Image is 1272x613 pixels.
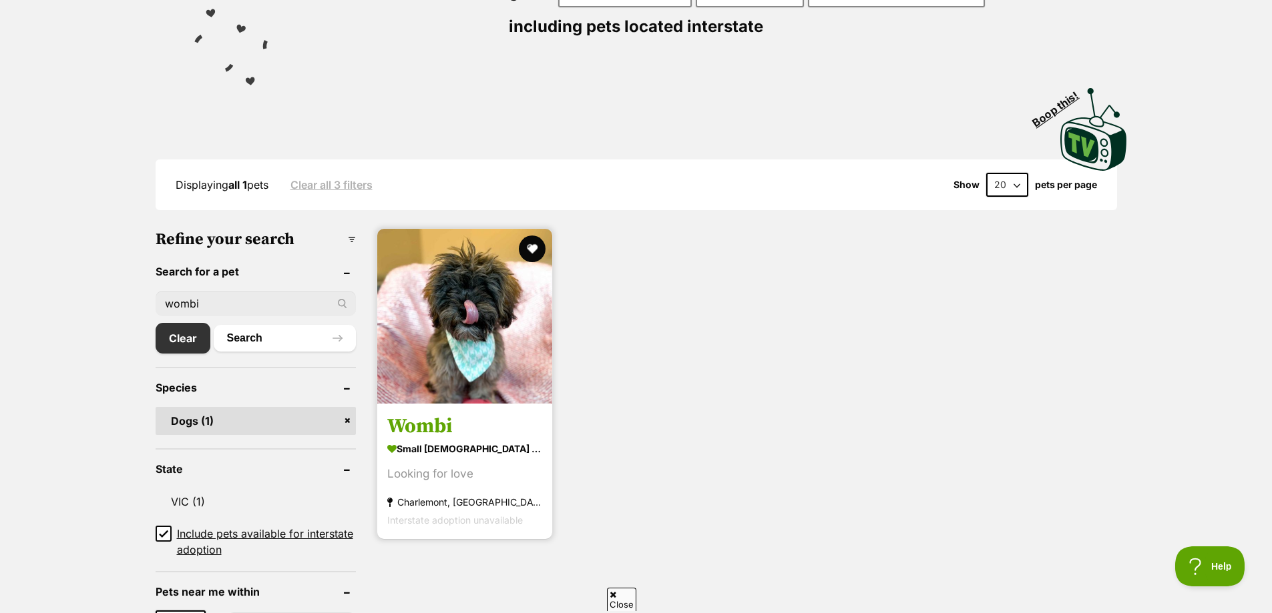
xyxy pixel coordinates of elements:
[509,17,763,36] span: including pets located interstate
[1035,179,1097,190] label: pets per page
[156,382,356,394] header: Species
[387,493,542,511] strong: Charlemont, [GEOGRAPHIC_DATA]
[607,588,636,611] span: Close
[519,235,546,262] button: favourite
[156,265,356,277] header: Search for a pet
[228,178,247,191] strong: all 1
[1030,81,1091,129] span: Boop this!
[387,465,542,483] div: Looking for love
[177,526,356,558] span: Include pets available for interstate adoption
[156,407,356,435] a: Dogs (1)
[290,179,373,191] a: Clear all 3 filters
[377,404,552,539] a: Wombi small [DEMOGRAPHIC_DATA] Dog Looking for love Charlemont, [GEOGRAPHIC_DATA] Interstate adop...
[953,179,980,190] span: Show
[1060,76,1127,173] a: Boop this!
[156,526,356,558] a: Include pets available for interstate adoption
[156,488,356,516] a: VIC (1)
[1175,546,1245,586] iframe: Help Scout Beacon - Open
[377,229,552,404] img: Wombi - Shih Tzu x Poodle (Miniature) Dog
[156,586,356,598] header: Pets near me within
[176,178,268,191] span: Displaying pets
[1060,88,1127,171] img: PetRescue TV logo
[156,291,356,316] input: Toby
[214,325,356,352] button: Search
[387,439,542,458] strong: small [DEMOGRAPHIC_DATA] Dog
[156,463,356,475] header: State
[387,414,542,439] h3: Wombi
[156,230,356,249] h3: Refine your search
[387,514,523,526] span: Interstate adoption unavailable
[156,323,210,354] a: Clear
